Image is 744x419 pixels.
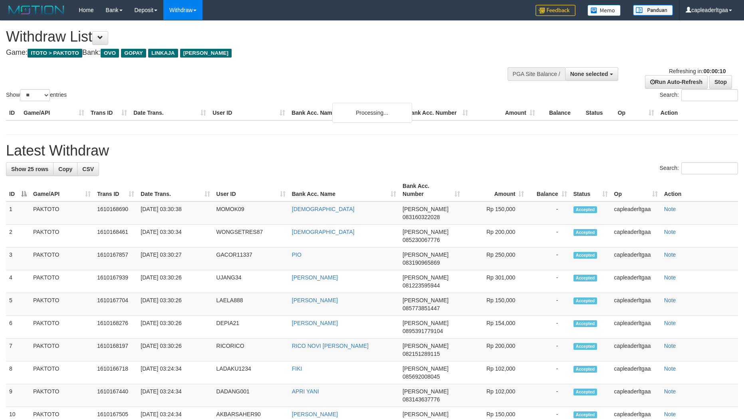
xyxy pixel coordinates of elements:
td: PAKTOTO [30,270,94,293]
td: - [527,384,570,407]
span: None selected [570,71,608,77]
td: 1610168461 [94,225,137,247]
td: - [527,316,570,339]
td: 5 [6,293,30,316]
label: Search: [660,89,738,101]
td: 9 [6,384,30,407]
td: capleaderltgaa [611,270,661,293]
td: - [527,225,570,247]
td: 4 [6,270,30,293]
span: [PERSON_NAME] [403,274,448,281]
td: - [527,339,570,361]
td: PAKTOTO [30,247,94,270]
td: 1610167857 [94,247,137,270]
td: Rp 150,000 [463,202,527,225]
span: Accepted [573,252,597,259]
span: [PERSON_NAME] [403,297,448,303]
a: [PERSON_NAME] [292,274,338,281]
td: [DATE] 03:30:26 [137,270,213,293]
td: [DATE] 03:30:34 [137,225,213,247]
td: capleaderltgaa [611,361,661,384]
a: Note [664,388,676,395]
span: Copy 085692008045 to clipboard [403,373,440,380]
strong: 00:00:10 [703,68,726,74]
td: 3 [6,247,30,270]
span: Copy 081223595944 to clipboard [403,282,440,289]
input: Search: [681,89,738,101]
td: [DATE] 03:24:34 [137,384,213,407]
th: Trans ID [87,106,130,120]
span: [PERSON_NAME] [403,388,448,395]
span: Accepted [573,275,597,281]
td: - [527,202,570,225]
td: Rp 200,000 [463,339,527,361]
td: [DATE] 03:30:27 [137,247,213,270]
h1: Withdraw List [6,29,488,45]
td: - [527,247,570,270]
td: Rp 150,000 [463,293,527,316]
td: - [527,293,570,316]
td: Rp 154,000 [463,316,527,339]
span: Copy 085773851447 to clipboard [403,305,440,311]
span: [PERSON_NAME] [403,251,448,258]
a: Note [664,320,676,326]
span: Show 25 rows [11,166,48,172]
a: Note [664,365,676,372]
img: Button%20Memo.svg [587,5,621,16]
th: Action [657,106,738,120]
td: UJANG34 [213,270,289,293]
a: APRI YANI [292,388,319,395]
td: 1610167440 [94,384,137,407]
th: Bank Acc. Number: activate to sort column ascending [399,179,463,202]
td: 1610168276 [94,316,137,339]
td: capleaderltgaa [611,339,661,361]
td: PAKTOTO [30,339,94,361]
a: Show 25 rows [6,162,54,176]
th: Op [615,106,657,120]
td: PAKTOTO [30,361,94,384]
td: 2 [6,225,30,247]
td: LAELA888 [213,293,289,316]
span: Copy 083143637776 to clipboard [403,396,440,403]
th: Game/API [20,106,87,120]
td: capleaderltgaa [611,202,661,225]
td: 1610168690 [94,202,137,225]
th: Op: activate to sort column ascending [611,179,661,202]
a: PIO [292,251,302,258]
td: 6 [6,316,30,339]
th: Bank Acc. Name [288,106,404,120]
td: Rp 301,000 [463,270,527,293]
span: Copy 082151289115 to clipboard [403,351,440,357]
td: 1610167704 [94,293,137,316]
td: capleaderltgaa [611,384,661,407]
td: PAKTOTO [30,316,94,339]
th: Balance [538,106,583,120]
th: Action [661,179,738,202]
td: 1610166718 [94,361,137,384]
h4: Game: Bank: [6,49,488,57]
td: capleaderltgaa [611,225,661,247]
td: DEPIA21 [213,316,289,339]
th: Status: activate to sort column ascending [570,179,611,202]
div: Processing... [332,103,412,123]
td: WONGSETRES87 [213,225,289,247]
td: PAKTOTO [30,202,94,225]
label: Search: [660,162,738,174]
select: Showentries [20,89,50,101]
td: PAKTOTO [30,225,94,247]
span: [PERSON_NAME] [180,49,232,58]
a: Copy [53,162,77,176]
span: [PERSON_NAME] [403,206,448,212]
a: RICO NOVI [PERSON_NAME] [292,343,369,349]
td: 1610168197 [94,339,137,361]
th: ID: activate to sort column descending [6,179,30,202]
td: 8 [6,361,30,384]
td: [DATE] 03:24:34 [137,361,213,384]
th: Date Trans.: activate to sort column ascending [137,179,213,202]
a: Run Auto-Refresh [645,75,708,89]
span: Copy 085230067776 to clipboard [403,237,440,243]
th: Bank Acc. Name: activate to sort column ascending [289,179,399,202]
div: PGA Site Balance / [508,67,565,81]
td: DADANG001 [213,384,289,407]
span: GOPAY [121,49,146,58]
